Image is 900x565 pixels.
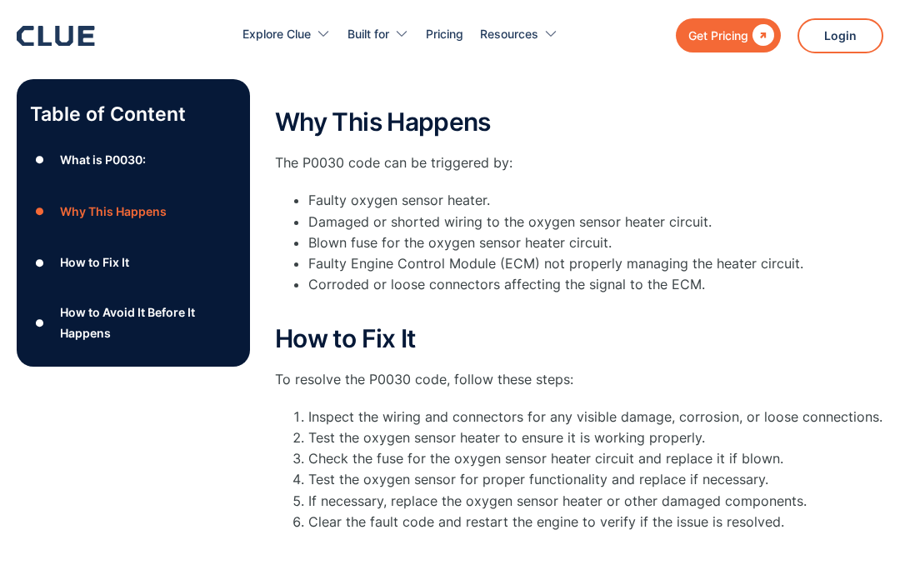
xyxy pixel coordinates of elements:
[275,152,883,173] p: The P0030 code can be triggered by:
[688,25,748,46] div: Get Pricing
[275,325,883,352] h2: How to Fix It
[308,190,883,211] li: Faulty oxygen sensor heater.
[308,469,883,490] li: Test the oxygen sensor for proper functionality and replace if necessary.
[30,250,50,275] div: ●
[242,8,331,61] div: Explore Clue
[308,212,883,232] li: Damaged or shorted wiring to the oxygen sensor heater circuit.
[30,199,50,224] div: ●
[308,448,883,469] li: Check the fuse for the oxygen sensor heater circuit and replace it if blown.
[60,302,237,343] div: How to Avoid It Before It Happens
[60,201,167,222] div: Why This Happens
[30,250,237,275] a: ●How to Fix It
[308,232,883,253] li: Blown fuse for the oxygen sensor heater circuit.
[30,199,237,224] a: ●Why This Happens
[242,8,311,61] div: Explore Clue
[480,8,558,61] div: Resources
[676,18,781,52] a: Get Pricing
[30,310,50,335] div: ●
[308,407,883,427] li: Inspect the wiring and connectors for any visible damage, corrosion, or loose connections.
[30,147,237,172] a: ●What is P0030:
[347,8,389,61] div: Built for
[347,8,409,61] div: Built for
[480,8,538,61] div: Resources
[308,491,883,512] li: If necessary, replace the oxygen sensor heater or other damaged components.
[275,71,883,92] p: ‍
[60,149,146,170] div: What is P0030:
[275,108,883,136] h2: Why This Happens
[275,369,883,390] p: To resolve the P0030 code, follow these steps:
[30,101,237,127] p: Table of Content
[308,253,883,274] li: Faulty Engine Control Module (ECM) not properly managing the heater circuit.
[308,427,883,448] li: Test the oxygen sensor heater to ensure it is working properly.
[797,18,883,53] a: Login
[308,274,883,316] li: Corroded or loose connectors affecting the signal to the ECM.
[748,25,774,46] div: 
[60,252,129,273] div: How to Fix It
[30,302,237,343] a: ●How to Avoid It Before It Happens
[308,512,883,553] li: Clear the fault code and restart the engine to verify if the issue is resolved.
[30,147,50,172] div: ●
[426,8,463,61] a: Pricing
